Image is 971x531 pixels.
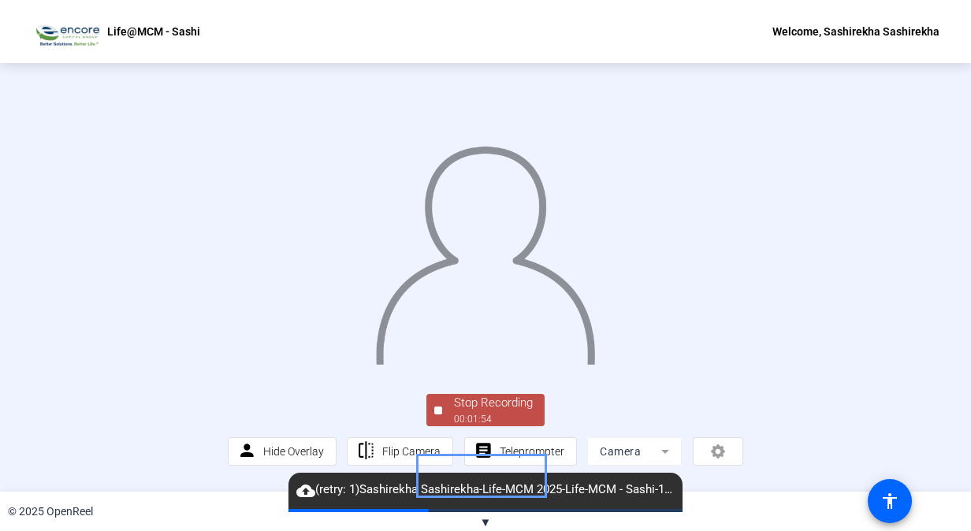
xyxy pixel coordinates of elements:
[263,445,324,458] span: Hide Overlay
[464,437,577,466] button: articleTeleprompter
[296,481,315,500] mat-icon: cloud_upload
[288,481,683,499] span: (retry: 1) Sashirekha Sashirekha-Life-MCM 2025-Life-MCM - Sashi-1756453798371-webcam
[228,392,743,466] div: Page Menu
[356,441,376,461] mat-icon: flip
[426,394,545,426] button: Stop Recording00:01:54
[868,479,912,523] a: accessibility
[880,492,899,511] mat-icon: accessibility
[480,515,492,529] span: ▼
[382,445,441,458] span: Flip Camera
[107,22,200,41] p: Life@MCM - Sashi
[8,503,93,520] div: © 2025 OpenReel
[500,445,564,458] span: Teleprompter
[374,133,597,365] img: overlay
[237,441,257,461] mat-icon: person
[228,437,337,466] button: personHide Overlay
[454,394,533,412] div: Stop Recording
[454,412,533,426] div: 00:01:54
[32,16,99,47] img: OpenReel logo
[474,441,493,461] mat-icon: article
[347,437,453,466] button: flipFlip Camera
[772,22,939,41] div: Welcome, Sashirekha Sashirekha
